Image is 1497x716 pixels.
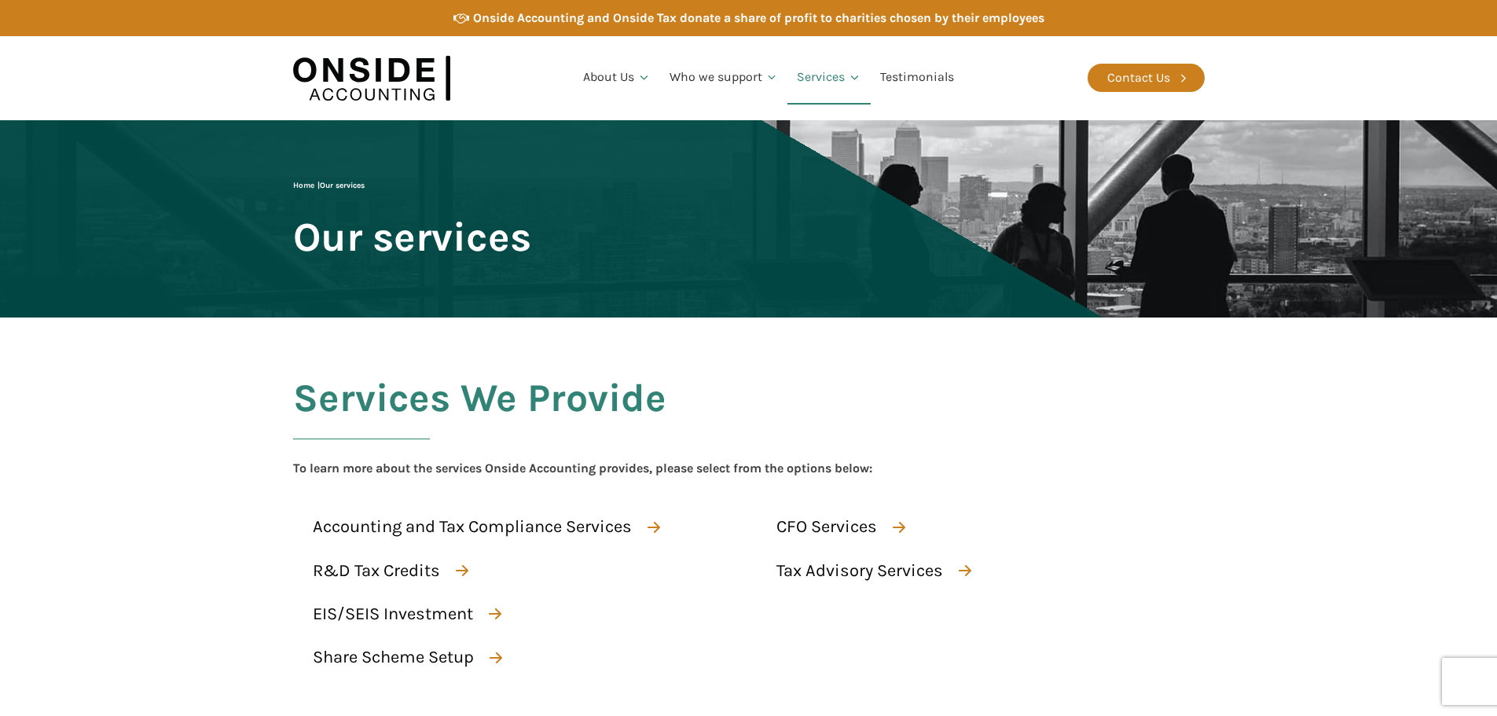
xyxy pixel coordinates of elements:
[320,181,365,190] span: Our services
[757,553,985,589] a: Tax Advisory Services
[313,557,440,585] div: R&D Tax Credits
[757,509,919,545] a: CFO Services
[313,513,632,541] div: Accounting and Tax Compliance Services
[574,51,660,105] a: About Us
[473,8,1044,28] div: Onside Accounting and Onside Tax donate a share of profit to charities chosen by their employees
[293,640,516,675] a: Share Scheme Setup
[293,509,674,545] a: Accounting and Tax Compliance Services
[293,458,872,479] div: To learn more about the services Onside Accounting provides, please select from the options below:
[787,51,871,105] a: Services
[313,644,474,671] div: Share Scheme Setup
[293,376,666,458] h2: Services We Provide
[776,513,877,541] div: CFO Services
[776,557,943,585] div: Tax Advisory Services
[1088,64,1205,92] a: Contact Us
[293,215,531,259] span: Our services
[293,597,516,632] a: EIS/SEIS Investment
[293,48,450,108] img: Onside Accounting
[1107,68,1170,88] div: Contact Us
[660,51,788,105] a: Who we support
[871,51,963,105] a: Testimonials
[293,181,365,190] span: |
[293,553,482,589] a: R&D Tax Credits
[313,600,473,628] div: EIS/SEIS Investment
[293,181,314,190] a: Home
